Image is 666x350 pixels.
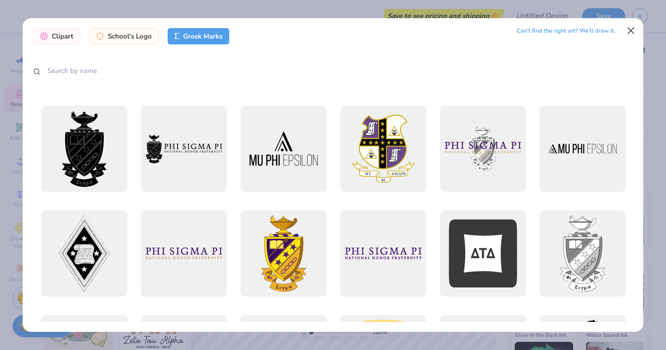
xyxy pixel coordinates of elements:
button: Close [623,22,640,39]
input: Search by name [33,63,178,79]
div: Can’t find the right art? We’ll draw it. [516,23,615,39]
div: Greek Marks [168,28,230,44]
div: Clipart [33,28,80,44]
div: School's Logo [89,28,159,44]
